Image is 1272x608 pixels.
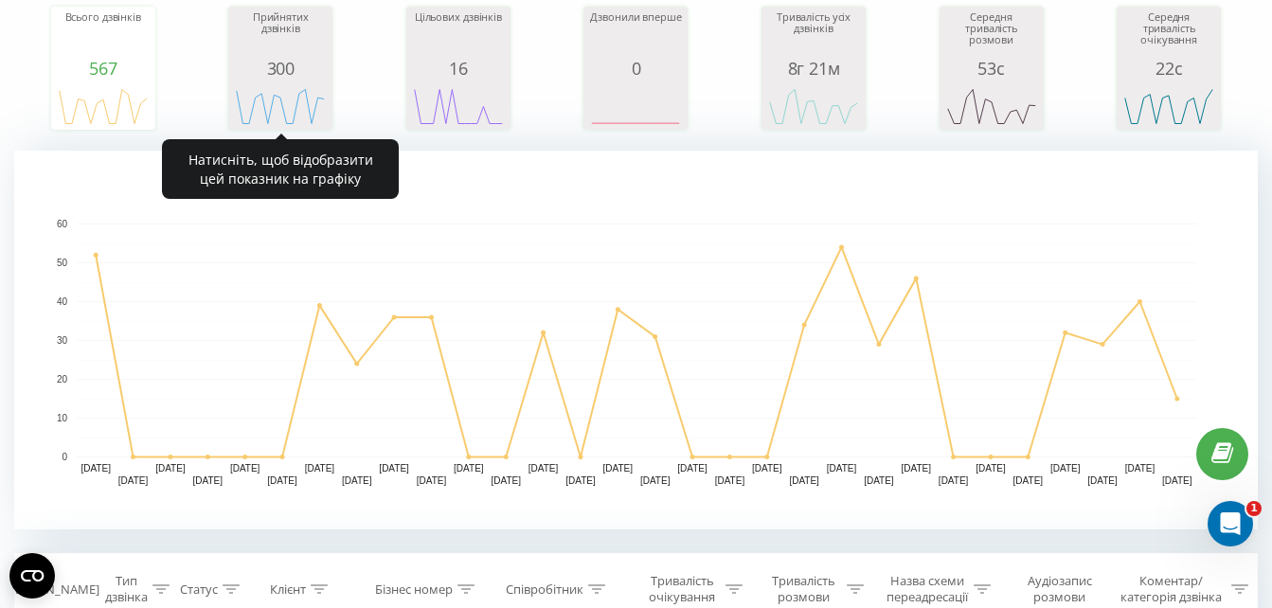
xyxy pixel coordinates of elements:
text: [DATE] [640,475,671,486]
text: 10 [57,413,68,423]
text: [DATE] [454,463,484,474]
svg: A chart. [14,151,1258,529]
div: 16 [411,59,506,78]
text: 40 [57,296,68,307]
text: [DATE] [118,475,149,486]
div: Співробітник [506,581,583,598]
text: 50 [57,258,68,268]
text: [DATE] [902,463,932,474]
div: Середня тривалість розмови [944,11,1039,59]
text: [DATE] [565,475,596,486]
text: [DATE] [267,475,297,486]
div: Цільових дзвінків [411,11,506,59]
div: Середня тривалість очікування [1121,11,1216,59]
text: [DATE] [529,463,559,474]
div: Статус [180,581,218,598]
div: Натисніть, щоб відобразити цей показник на графіку [162,139,399,199]
div: 300 [233,59,328,78]
text: [DATE] [417,475,447,486]
div: Назва схеми переадресації [886,573,968,605]
svg: A chart. [1121,78,1216,134]
text: 20 [57,374,68,384]
text: [DATE] [864,475,894,486]
text: [DATE] [230,463,260,474]
text: [DATE] [342,475,372,486]
span: 1 [1246,501,1262,516]
svg: A chart. [56,78,151,134]
div: Дзвонили вперше [588,11,683,59]
text: [DATE] [1162,475,1192,486]
div: 8г 21м [766,59,861,78]
div: Тип дзвінка [105,573,148,605]
text: [DATE] [789,475,819,486]
div: 22с [1121,59,1216,78]
div: Тривалість очікування [643,573,721,605]
text: [DATE] [305,463,335,474]
text: [DATE] [1125,463,1156,474]
text: [DATE] [827,463,857,474]
text: 30 [57,335,68,346]
text: [DATE] [939,475,969,486]
text: [DATE] [677,463,708,474]
div: 567 [56,59,151,78]
text: [DATE] [1050,463,1081,474]
div: Аудіозапис розмови [1012,573,1107,605]
div: Тривалість розмови [764,573,842,605]
iframe: Intercom live chat [1208,501,1253,546]
div: 0 [588,59,683,78]
div: Бізнес номер [375,581,453,598]
text: [DATE] [155,463,186,474]
svg: A chart. [766,78,861,134]
svg: A chart. [233,78,328,134]
text: [DATE] [715,475,745,486]
div: Тривалість усіх дзвінків [766,11,861,59]
text: [DATE] [193,475,224,486]
svg: A chart. [411,78,506,134]
text: [DATE] [1087,475,1118,486]
text: [DATE] [379,463,409,474]
text: [DATE] [81,463,111,474]
text: 0 [62,452,67,462]
text: [DATE] [603,463,634,474]
text: [DATE] [976,463,1006,474]
div: Коментар/категорія дзвінка [1116,573,1227,605]
text: [DATE] [1013,475,1044,486]
div: Всього дзвінків [56,11,151,59]
svg: A chart. [944,78,1039,134]
button: Open CMP widget [9,553,55,599]
div: Прийнятих дзвінків [233,11,328,59]
text: [DATE] [752,463,782,474]
svg: A chart. [588,78,683,134]
text: 60 [57,219,68,229]
div: 53с [944,59,1039,78]
text: [DATE] [491,475,521,486]
div: Клієнт [270,581,306,598]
